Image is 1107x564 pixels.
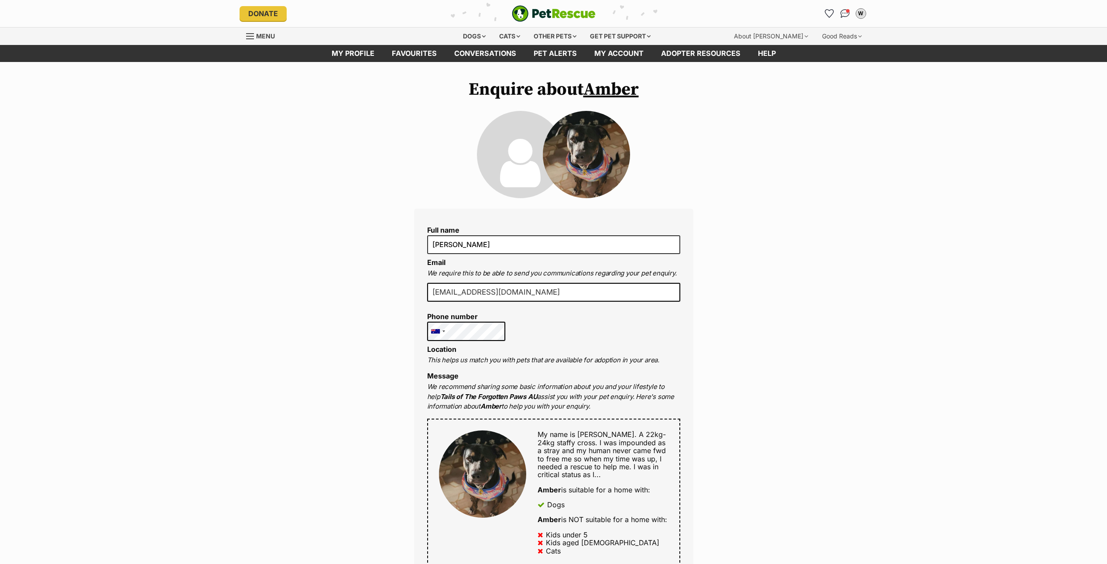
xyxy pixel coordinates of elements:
strong: Amber [538,485,561,494]
h1: Enquire about [414,79,693,100]
div: is NOT suitable for a home with: [538,516,668,523]
div: is suitable for a home with: [538,486,668,494]
div: Other pets [528,28,583,45]
label: Phone number [427,313,506,320]
label: Location [427,345,456,354]
div: Dogs [457,28,492,45]
a: Conversations [838,7,852,21]
a: Menu [246,28,281,43]
span: My name is [PERSON_NAME]. A 22kg-24kg staffy cross. I was impounded as a stray and my human never... [538,430,666,479]
div: W [857,9,865,18]
div: Dogs [547,501,565,509]
label: Email [427,258,446,267]
label: Full name [427,226,680,234]
button: My account [854,7,868,21]
div: Get pet support [584,28,657,45]
strong: Amber [480,402,501,410]
div: About [PERSON_NAME] [728,28,814,45]
p: This helps us match you with pets that are available for adoption in your area. [427,355,680,365]
a: Pet alerts [525,45,586,62]
a: My account [586,45,652,62]
img: chat-41dd97257d64d25036548639549fe6c8038ab92f7586957e7f3b1b290dea8141.svg [840,9,850,18]
div: Cats [493,28,526,45]
a: Help [749,45,785,62]
div: Kids under 5 [546,531,588,539]
span: Menu [256,32,275,40]
div: Good Reads [816,28,868,45]
a: Amber [583,79,639,100]
strong: Amber [538,515,561,524]
ul: Account quick links [823,7,868,21]
p: We require this to be able to send you communications regarding your pet enquiry. [427,268,680,279]
strong: Tails of The Forgotten Paws AU [440,392,538,401]
a: Donate [240,6,287,21]
label: Message [427,371,459,380]
a: My profile [323,45,383,62]
a: PetRescue [512,5,596,22]
a: Favourites [383,45,446,62]
div: Kids aged [DEMOGRAPHIC_DATA] [546,539,659,547]
img: Amber [439,430,526,518]
img: logo-e224e6f780fb5917bec1dbf3a21bbac754714ae5b6737aabdf751b685950b380.svg [512,5,596,22]
a: Adopter resources [652,45,749,62]
div: Cats [546,547,561,555]
input: E.g. Jimmy Chew [427,235,680,254]
a: Favourites [823,7,836,21]
div: Australia: +61 [428,322,448,340]
img: Amber [543,111,630,198]
p: We recommend sharing some basic information about you and your lifestyle to help assist you with ... [427,382,680,412]
a: conversations [446,45,525,62]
